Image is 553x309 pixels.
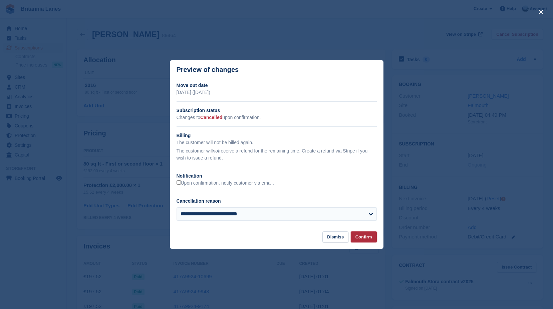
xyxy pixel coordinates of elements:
em: not [213,148,219,153]
label: Cancellation reason [177,198,221,204]
input: Upon confirmation, notify customer via email. [177,180,181,185]
p: Preview of changes [177,66,239,74]
h2: Notification [177,173,377,180]
span: Cancelled [200,115,222,120]
h2: Subscription status [177,107,377,114]
button: Dismiss [322,231,348,242]
h2: Billing [177,132,377,139]
h2: Move out date [177,82,377,89]
button: Confirm [351,231,377,242]
p: [DATE] ([DATE]) [177,89,377,96]
label: Upon confirmation, notify customer via email. [177,180,274,186]
p: The customer will receive a refund for the remaining time. Create a refund via Stripe if you wish... [177,147,377,162]
p: The customer will not be billed again. [177,139,377,146]
button: close [536,7,546,17]
p: Changes to upon confirmation. [177,114,377,121]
